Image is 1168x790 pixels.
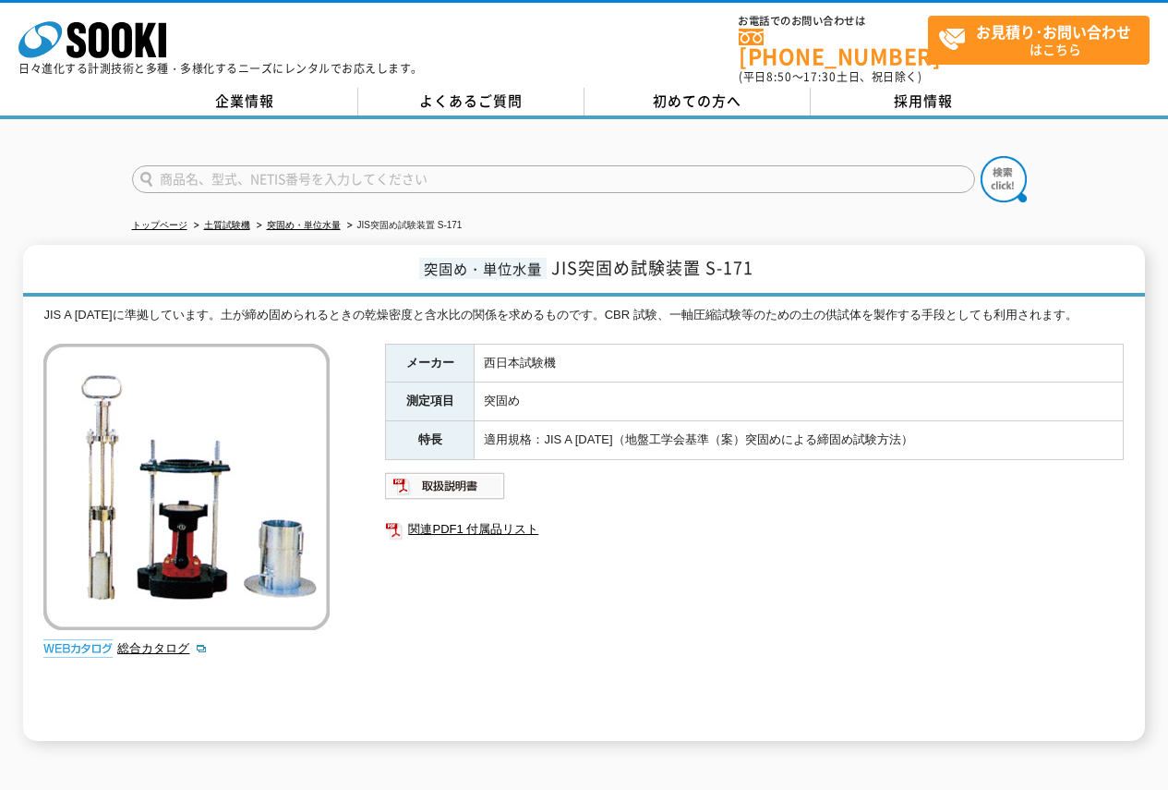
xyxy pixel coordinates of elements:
img: 取扱説明書 [385,471,506,501]
a: トップページ [132,220,187,230]
a: 初めての方へ [584,88,811,115]
span: (平日 ～ 土日、祝日除く) [739,68,921,85]
strong: お見積り･お問い合わせ [976,20,1131,43]
th: 測定項目 [386,383,475,421]
span: お電話でのお問い合わせは [739,16,928,27]
img: btn_search.png [981,156,1027,202]
td: 西日本試験機 [475,344,1124,383]
a: 総合カタログ [117,641,208,655]
a: 関連PDF1 付属品リスト [385,517,1124,541]
a: よくあるご質問 [358,88,584,115]
th: メーカー [386,344,475,383]
span: 初めての方へ [653,91,741,111]
a: 土質試験機 [204,220,250,230]
a: 企業情報 [132,88,358,115]
input: 商品名、型式、NETIS番号を入力してください [132,165,975,193]
p: 日々進化する計測技術と多種・多様化するニーズにレンタルでお応えします。 [18,63,423,74]
a: お見積り･お問い合わせはこちら [928,16,1150,65]
img: JIS突固め試験装置 S-171 [43,344,330,630]
span: 8:50 [766,68,792,85]
a: [PHONE_NUMBER] [739,29,928,67]
li: JIS突固め試験装置 S-171 [343,216,463,236]
th: 特長 [386,421,475,460]
img: webカタログ [43,639,113,658]
div: JIS A [DATE]に準拠しています。土が締め固められるときの乾燥密度と含水比の関係を求めるものです。CBR 試験、一軸圧縮試験等のための土の供試体を製作する手段としても利用されます。 [43,306,1124,325]
span: はこちら [938,17,1149,63]
a: 取扱説明書 [385,483,506,497]
a: 採用情報 [811,88,1037,115]
td: 適用規格：JIS A [DATE]（地盤工学会基準（案）突固めによる締固め試験方法） [475,421,1124,460]
td: 突固め [475,383,1124,421]
span: JIS突固め試験装置 S-171 [551,255,753,280]
a: 突固め・単位水量 [267,220,341,230]
span: 17:30 [803,68,837,85]
span: 突固め・単位水量 [419,258,547,279]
